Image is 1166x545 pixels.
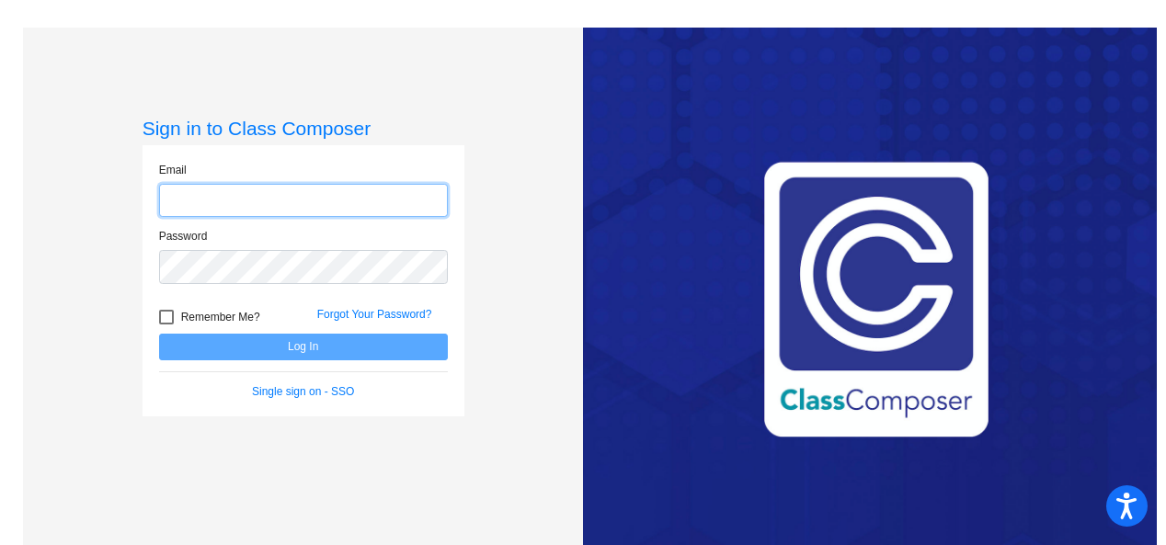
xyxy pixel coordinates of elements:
label: Password [159,228,208,244]
h3: Sign in to Class Composer [143,117,464,140]
button: Log In [159,334,448,360]
a: Forgot Your Password? [317,308,432,321]
label: Email [159,162,187,178]
a: Single sign on - SSO [252,385,354,398]
span: Remember Me? [181,306,260,328]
